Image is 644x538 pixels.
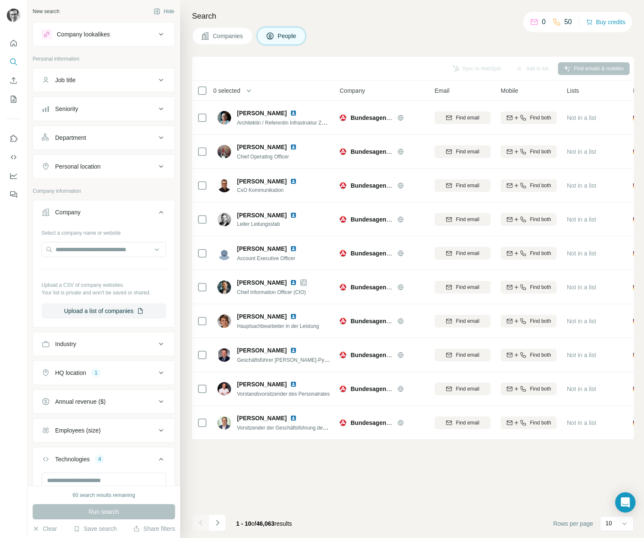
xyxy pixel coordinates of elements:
span: Chief Information Officer (CIO) [237,289,306,295]
button: Employees (size) [33,420,175,441]
span: 🇩🇪 [633,317,640,325]
img: LinkedIn logo [290,415,297,422]
span: Lists [567,86,579,95]
img: Avatar [217,382,231,396]
span: Geschäftsführer [PERSON_NAME]-Pyrmont [237,356,337,363]
button: Industry [33,334,175,354]
img: LinkedIn logo [290,347,297,354]
span: [PERSON_NAME] [237,211,287,219]
span: Bundesagentur für Arbeit [351,318,422,324]
p: Upload a CSV of company websites. [42,281,166,289]
button: Technologies4 [33,449,175,473]
p: Your list is private and won't be saved or shared. [42,289,166,297]
button: Find both [501,111,557,124]
span: People [278,32,297,40]
img: LinkedIn logo [290,279,297,286]
div: 4 [95,455,105,463]
span: 🇩🇪 [633,215,640,224]
div: Open Intercom Messenger [615,492,636,513]
span: Mobile [501,86,518,95]
p: 10 [605,519,612,527]
p: Company information [33,187,175,195]
button: Find email [435,111,491,124]
span: Hauptsachbearbeiter in der Leistung [237,323,319,329]
button: Company lookalikes [33,24,175,44]
div: Technologies [55,455,90,463]
button: Enrich CSV [7,73,20,88]
button: Upload a list of companies [42,303,166,319]
span: Find email [456,419,479,427]
span: Find both [530,419,551,427]
span: CxO Kommunikation [237,186,307,194]
img: Logo of Bundesagentur für Arbeit [340,148,346,155]
img: LinkedIn logo [290,381,297,388]
img: Avatar [217,213,231,226]
img: Logo of Bundesagentur für Arbeit [340,216,346,223]
span: Not in a list [567,419,596,426]
img: Logo of Bundesagentur für Arbeit [340,250,346,257]
span: Find email [456,216,479,223]
span: 🇩🇪 [633,351,640,359]
span: Chief Operating Officer [237,154,289,160]
div: Industry [55,340,76,348]
button: Find both [501,315,557,327]
span: 🇩🇪 [633,249,640,258]
img: Avatar [217,247,231,260]
span: Rows per page [553,519,593,528]
span: Bundesagentur für Arbeit [351,148,422,155]
img: Logo of Bundesagentur für Arbeit [340,284,346,291]
span: Find both [530,351,551,359]
h4: Search [192,10,634,22]
button: Find email [435,416,491,429]
img: Logo of Bundesagentur für Arbeit [340,114,346,121]
img: LinkedIn logo [290,212,297,219]
span: Not in a list [567,148,596,155]
span: Bundesagentur für Arbeit [351,419,422,426]
span: [PERSON_NAME] [237,244,287,253]
p: 50 [564,17,572,27]
img: Logo of Bundesagentur für Arbeit [340,352,346,358]
span: [PERSON_NAME] [237,143,287,151]
span: Architektin / Referentin Infrastruktur Zentrale [237,119,337,126]
button: Annual revenue ($) [33,391,175,412]
span: [PERSON_NAME] [237,278,287,287]
span: 🇩🇪 [633,283,640,291]
img: Logo of Bundesagentur für Arbeit [340,419,346,426]
span: [PERSON_NAME] [237,380,287,388]
span: Find both [530,216,551,223]
div: Company [55,208,81,216]
span: Bundesagentur für Arbeit [351,385,422,392]
img: Avatar [217,111,231,125]
span: Not in a list [567,216,596,223]
button: Find both [501,247,557,260]
button: Search [7,54,20,69]
p: Personal information [33,55,175,63]
button: Find both [501,416,557,429]
span: 🇩🇪 [633,181,640,190]
span: Not in a list [567,318,596,324]
button: Navigate to next page [209,514,226,531]
span: Not in a list [567,385,596,392]
span: Find both [530,283,551,291]
span: Find email [456,114,479,122]
span: Find email [456,148,479,155]
button: Find email [435,281,491,294]
span: Bundesagentur für Arbeit [351,216,422,223]
button: My lists [7,92,20,107]
button: Job title [33,70,175,90]
span: Find email [456,182,479,189]
img: Avatar [217,314,231,328]
span: Email [435,86,449,95]
img: Avatar [217,348,231,362]
img: Logo of Bundesagentur für Arbeit [340,318,346,324]
button: Find email [435,315,491,327]
div: HQ location [55,369,86,377]
div: Annual revenue ($) [55,397,106,406]
button: Find email [435,247,491,260]
button: Find email [435,349,491,361]
button: Find both [501,213,557,226]
button: Dashboard [7,168,20,183]
button: Department [33,128,175,148]
span: 1 - 10 [236,520,251,527]
button: Find email [435,383,491,395]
